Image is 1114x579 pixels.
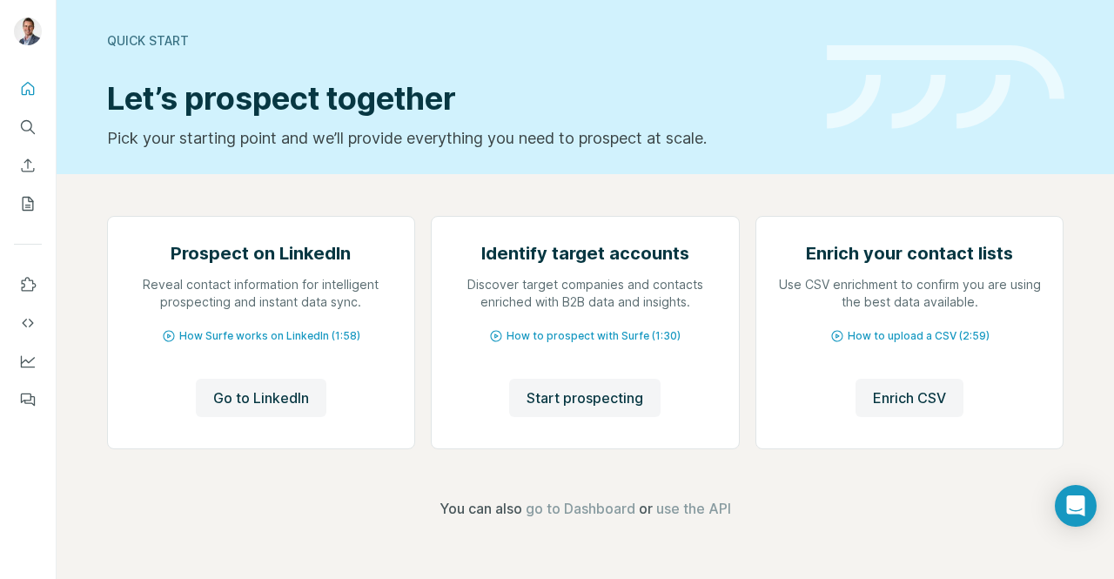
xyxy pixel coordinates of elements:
[107,126,806,151] p: Pick your starting point and we’ll provide everything you need to prospect at scale.
[179,328,360,344] span: How Surfe works on LinkedIn (1:58)
[14,269,42,300] button: Use Surfe on LinkedIn
[848,328,990,344] span: How to upload a CSV (2:59)
[440,498,522,519] span: You can also
[14,384,42,415] button: Feedback
[107,32,806,50] div: Quick start
[856,379,963,417] button: Enrich CSV
[481,241,689,266] h2: Identify target accounts
[14,111,42,143] button: Search
[14,150,42,181] button: Enrich CSV
[827,45,1064,130] img: banner
[107,81,806,116] h1: Let’s prospect together
[509,379,661,417] button: Start prospecting
[14,188,42,219] button: My lists
[14,73,42,104] button: Quick start
[873,387,946,408] span: Enrich CSV
[1055,485,1097,527] div: Open Intercom Messenger
[196,379,326,417] button: Go to LinkedIn
[656,498,731,519] button: use the API
[14,307,42,339] button: Use Surfe API
[449,276,721,311] p: Discover target companies and contacts enriched with B2B data and insights.
[171,241,351,266] h2: Prospect on LinkedIn
[125,276,398,311] p: Reveal contact information for intelligent prospecting and instant data sync.
[213,387,309,408] span: Go to LinkedIn
[639,498,653,519] span: or
[14,346,42,377] button: Dashboard
[527,387,643,408] span: Start prospecting
[507,328,681,344] span: How to prospect with Surfe (1:30)
[526,498,635,519] button: go to Dashboard
[774,276,1046,311] p: Use CSV enrichment to confirm you are using the best data available.
[14,17,42,45] img: Avatar
[806,241,1013,266] h2: Enrich your contact lists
